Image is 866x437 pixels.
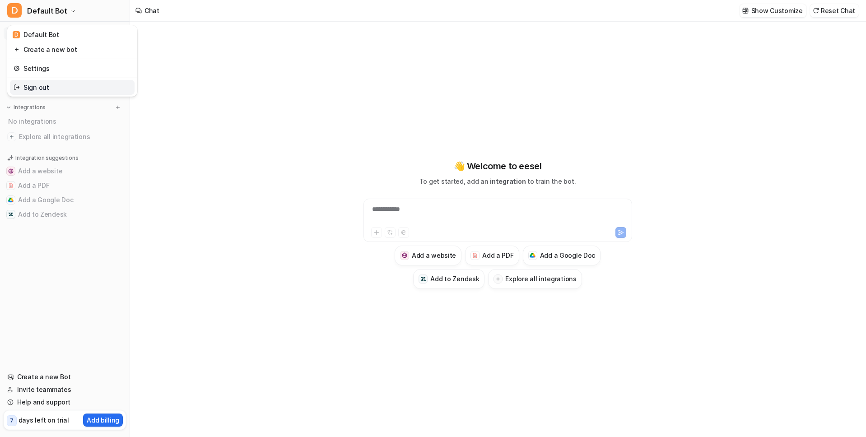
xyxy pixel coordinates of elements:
a: Settings [10,61,135,76]
img: reset [14,45,20,54]
a: Create a new bot [10,42,135,57]
div: DDefault Bot [7,25,137,97]
img: reset [14,64,20,73]
span: D [13,31,20,38]
div: Default Bot [13,30,59,39]
a: Sign out [10,80,135,95]
span: D [7,3,22,18]
img: reset [14,83,20,92]
span: Default Bot [27,5,67,17]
